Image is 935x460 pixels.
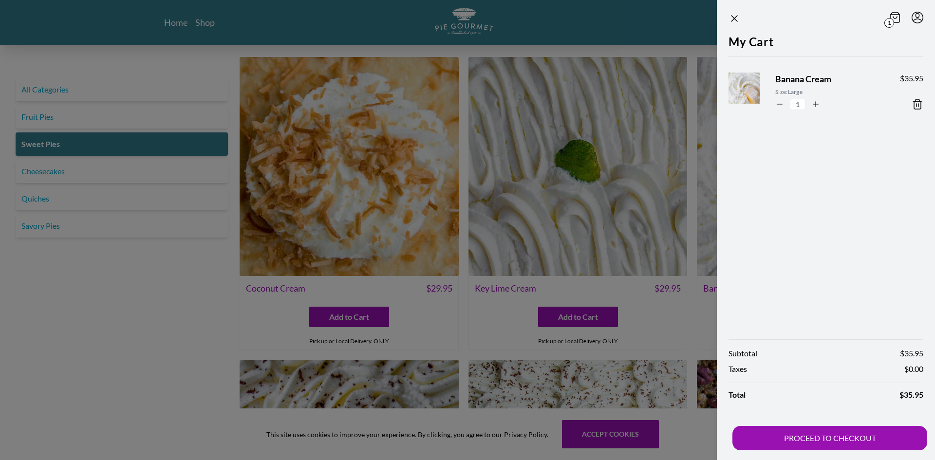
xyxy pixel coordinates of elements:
span: $ 35.95 [900,348,923,359]
span: $ 35.95 [899,389,923,401]
span: Total [729,389,746,401]
span: $ 0.00 [904,363,923,375]
button: Menu [912,12,923,23]
button: Close panel [729,13,740,24]
span: Size: Large [775,88,884,96]
span: 1 [884,18,894,28]
span: $ 35.95 [900,73,923,84]
span: Subtotal [729,348,757,359]
img: Product Image [724,63,783,123]
button: PROCEED TO CHECKOUT [732,426,927,450]
h2: My Cart [729,33,923,56]
span: Taxes [729,363,747,375]
span: Banana Cream [775,73,884,86]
